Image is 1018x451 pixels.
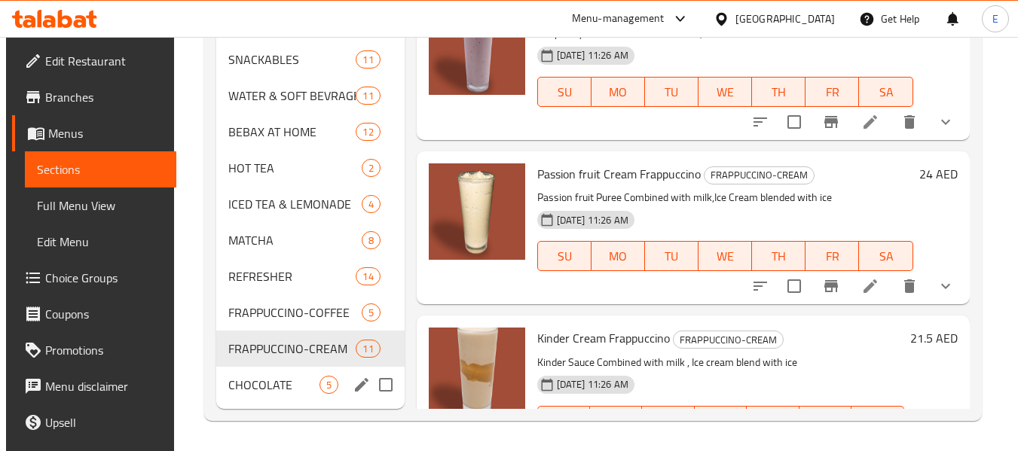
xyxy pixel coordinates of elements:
div: BEBAX AT HOME12 [216,114,405,150]
button: SU [537,406,590,436]
a: Edit menu item [861,113,879,131]
span: 11 [356,342,379,356]
button: Branch-specific-item [813,104,849,140]
span: FRAPPUCCINO-CREAM [705,166,814,184]
a: Coupons [12,296,176,332]
div: CHOCOLATE [228,376,319,394]
span: [DATE] 11:26 AM [551,213,634,227]
span: FRAPPUCCINO-CREAM [228,340,356,358]
button: TU [645,77,699,107]
img: Passion fruit Cream Frappuccino [429,163,525,260]
span: Choice Groups [45,269,164,287]
button: sort-choices [742,268,778,304]
button: show more [928,104,964,140]
div: items [362,231,381,249]
span: 8 [362,233,380,248]
span: MATCHA [228,231,362,249]
span: SNACKABLES [228,50,356,69]
span: HOT TEA [228,159,362,177]
div: FRAPPUCCINO-CREAM11 [216,331,405,367]
span: Upsell [45,413,164,431]
div: items [362,303,381,321]
button: FR [799,406,851,436]
span: Kinder Cream Frappuccino [537,327,670,349]
span: REFRESHER [228,267,356,285]
span: E [992,11,998,27]
span: Select to update [778,270,810,302]
span: FRAPPUCCINO-CREAM [674,331,783,349]
a: Edit Menu [25,224,176,260]
span: Select to update [778,106,810,138]
a: Full Menu View [25,187,176,224]
span: Sections [37,160,164,178]
div: FRAPPUCCINO-COFFEE5 [216,294,405,331]
div: [GEOGRAPHIC_DATA] [735,11,835,27]
div: SNACKABLES11 [216,41,405,78]
button: SU [537,77,592,107]
svg: Show Choices [937,277,955,295]
button: TH [747,406,799,436]
span: TH [758,81,799,103]
span: SA [865,81,906,103]
span: [DATE] 11:26 AM [551,377,634,392]
a: Upsell [12,404,176,440]
button: delete [891,104,928,140]
span: MO [598,245,639,267]
button: FR [806,241,859,271]
button: MO [592,77,645,107]
button: SA [859,241,913,271]
span: 12 [356,125,379,139]
span: 2 [362,161,380,175]
button: TU [642,406,694,436]
button: TU [645,241,699,271]
div: items [356,340,380,358]
p: Raspberry Puree combined with milk,Ice Cream blended with ice [537,24,913,43]
p: Passion fruit Puree Combined with milk,Ice Cream blended with ice [537,188,913,207]
button: SA [851,406,903,436]
span: Coupons [45,305,164,323]
div: FRAPPUCCINO-CREAM [704,166,815,184]
svg: Show Choices [937,113,955,131]
div: items [356,87,380,105]
a: Menus [12,115,176,151]
span: 11 [356,53,379,67]
span: 14 [356,270,379,284]
button: SA [859,77,913,107]
span: TU [651,245,692,267]
span: SU [544,245,585,267]
div: WATER & SOFT BEVRAGES11 [216,78,405,114]
div: REFRESHER14 [216,258,405,294]
span: Menu disclaimer [45,377,164,395]
img: Kinder Cream Frappuccino [429,328,525,424]
h6: 21.5 AED [910,328,958,349]
span: FRAPPUCCINO-COFFEE [228,303,362,321]
span: SU [544,81,585,103]
span: FR [812,81,853,103]
span: Menus [48,124,164,142]
span: ICED TEA & LEMONADE [228,195,362,213]
span: Promotions [45,341,164,359]
button: delete [891,268,928,304]
button: MO [590,406,642,436]
button: WE [699,241,752,271]
span: TU [651,81,692,103]
button: TH [752,241,806,271]
span: SA [865,245,906,267]
a: Edit menu item [861,277,879,295]
span: 11 [356,89,379,103]
a: Promotions [12,332,176,368]
span: TH [758,245,799,267]
div: WATER & SOFT BEVRAGES [228,87,356,105]
span: BEBAX AT HOME [228,123,356,141]
div: items [319,376,338,394]
button: FR [806,77,859,107]
span: Edit Menu [37,233,164,251]
button: MO [592,241,645,271]
div: ICED TEA & LEMONADE4 [216,186,405,222]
